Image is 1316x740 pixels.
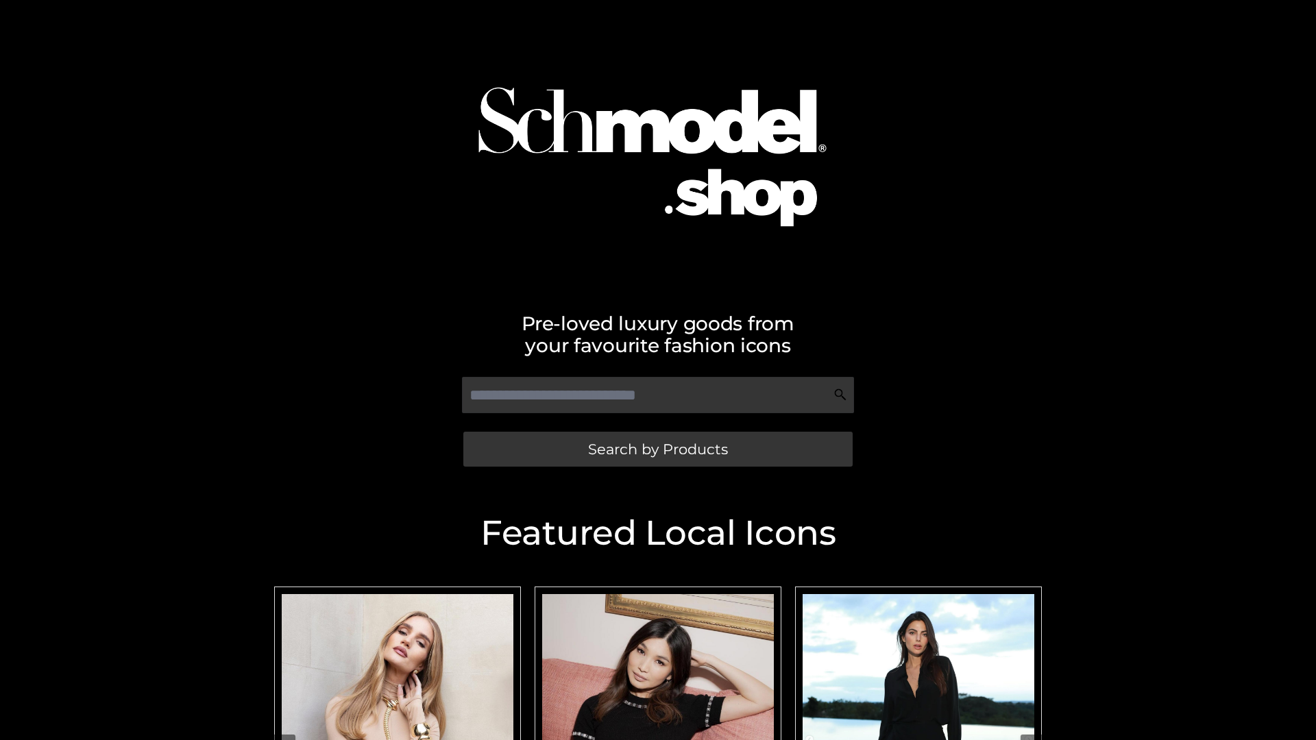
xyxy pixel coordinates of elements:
a: Search by Products [463,432,853,467]
h2: Featured Local Icons​ [267,516,1049,550]
h2: Pre-loved luxury goods from your favourite fashion icons [267,312,1049,356]
span: Search by Products [588,442,728,456]
img: Search Icon [833,388,847,402]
